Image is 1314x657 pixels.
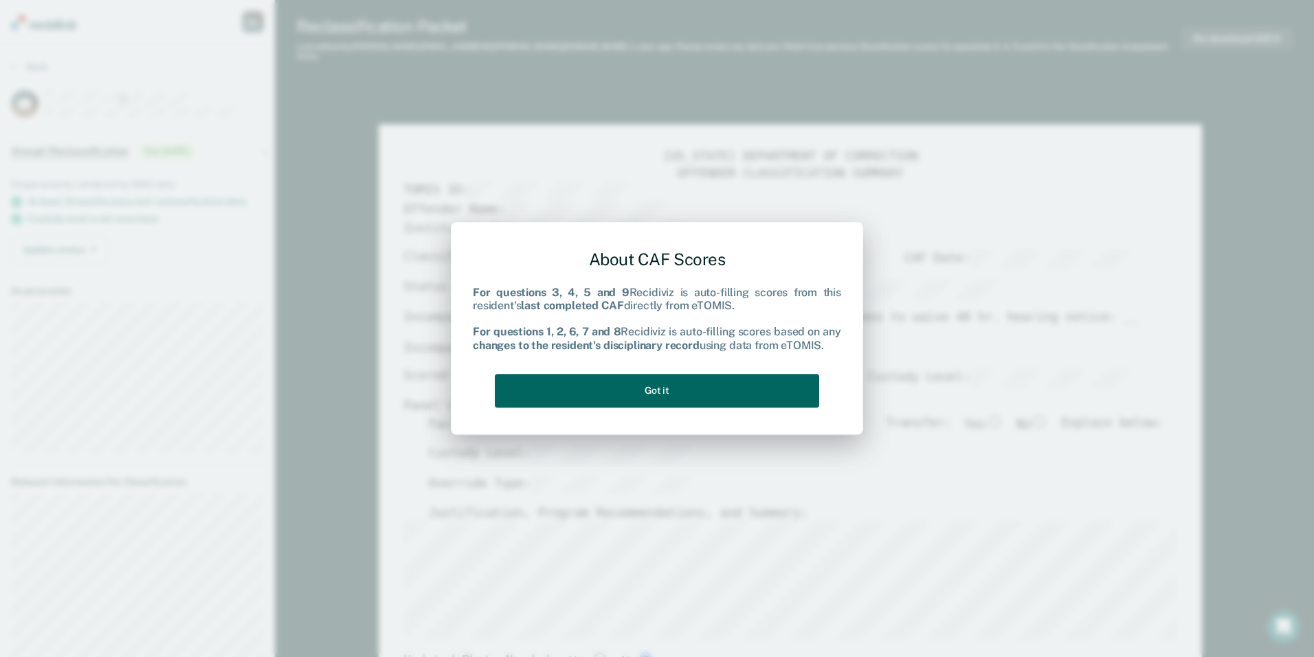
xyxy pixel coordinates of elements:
[521,299,623,312] b: last completed CAF
[473,286,841,352] div: Recidiviz is auto-filling scores from this resident's directly from eTOMIS. Recidiviz is auto-fil...
[473,339,700,352] b: changes to the resident's disciplinary record
[473,286,630,299] b: For questions 3, 4, 5 and 9
[495,374,819,408] button: Got it
[473,326,621,339] b: For questions 1, 2, 6, 7 and 8
[473,238,841,280] div: About CAF Scores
